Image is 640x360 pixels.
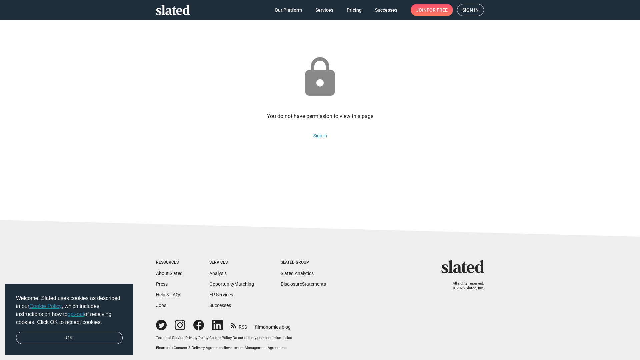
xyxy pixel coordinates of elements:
[156,303,166,308] a: Jobs
[347,4,362,16] span: Pricing
[156,281,168,287] a: Press
[267,113,373,120] div: You do not have permission to view this page
[16,294,123,326] span: Welcome! Slated uses cookies as described in our , which includes instructions on how to of recei...
[156,292,181,297] a: Help & FAQs
[457,4,484,16] a: Sign in
[370,4,403,16] a: Successes
[209,292,233,297] a: EP Services
[68,311,84,317] a: opt-out
[275,4,302,16] span: Our Platform
[156,336,184,340] a: Terms of Service
[156,260,183,265] div: Resources
[281,281,326,287] a: DisclosureStatements
[281,271,314,276] a: Slated Analytics
[269,4,307,16] a: Our Platform
[224,346,225,350] span: |
[156,346,224,350] a: Electronic Consent & Delivery Agreement
[446,281,484,291] p: All rights reserved. © 2025 Slated, Inc.
[225,346,286,350] a: Investment Management Agreement
[208,336,209,340] span: |
[16,332,123,344] a: dismiss cookie message
[231,320,247,330] a: RSS
[209,303,231,308] a: Successes
[233,336,292,341] button: Do not sell my personal information
[375,4,397,16] span: Successes
[5,284,133,355] div: cookieconsent
[462,4,479,16] span: Sign in
[255,324,263,330] span: film
[185,336,208,340] a: Privacy Policy
[411,4,453,16] a: Joinfor free
[281,260,326,265] div: Slated Group
[315,4,333,16] span: Services
[341,4,367,16] a: Pricing
[310,4,339,16] a: Services
[156,271,183,276] a: About Slated
[232,336,233,340] span: |
[427,4,448,16] span: for free
[313,133,327,138] a: Sign in
[184,336,185,340] span: |
[209,336,232,340] a: Cookie Policy
[416,4,448,16] span: Join
[298,55,342,99] mat-icon: lock
[29,303,62,309] a: Cookie Policy
[209,271,227,276] a: Analysis
[209,281,254,287] a: OpportunityMatching
[209,260,254,265] div: Services
[255,319,291,330] a: filmonomics blog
